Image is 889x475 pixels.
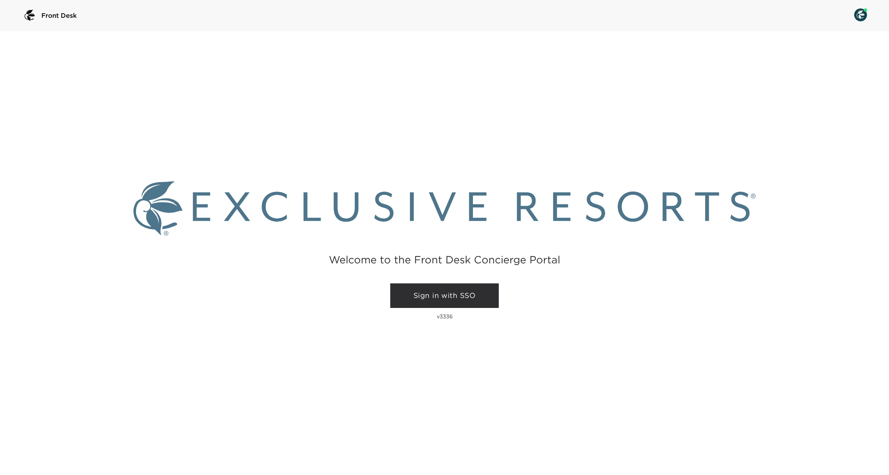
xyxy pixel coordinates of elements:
a: Sign in with SSO [390,283,499,308]
img: logo [22,8,37,23]
p: v3336 [437,313,453,320]
h2: Welcome to the Front Desk Concierge Portal [329,255,560,265]
img: Exclusive Resorts logo [133,181,756,236]
span: Front Desk [41,11,77,20]
img: User [854,8,867,21]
